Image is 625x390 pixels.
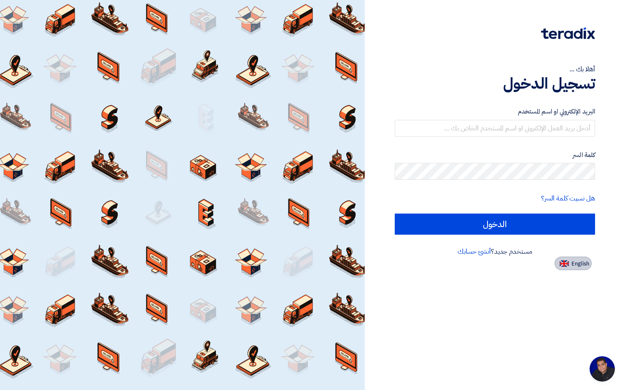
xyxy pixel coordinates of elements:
a: هل نسيت كلمة السر؟ [541,193,595,203]
h1: تسجيل الدخول [395,74,595,93]
div: أهلا بك ... [395,64,595,74]
input: أدخل بريد العمل الإلكتروني او اسم المستخدم الخاص بك ... [395,120,595,137]
img: en-US.png [560,260,569,267]
a: Open chat [590,356,615,382]
input: الدخول [395,214,595,235]
label: البريد الإلكتروني او اسم المستخدم [395,107,595,116]
img: Teradix logo [541,27,595,39]
label: كلمة السر [395,150,595,160]
div: مستخدم جديد؟ [395,246,595,257]
span: English [571,261,589,267]
button: English [555,257,592,270]
a: أنشئ حسابك [458,246,491,257]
